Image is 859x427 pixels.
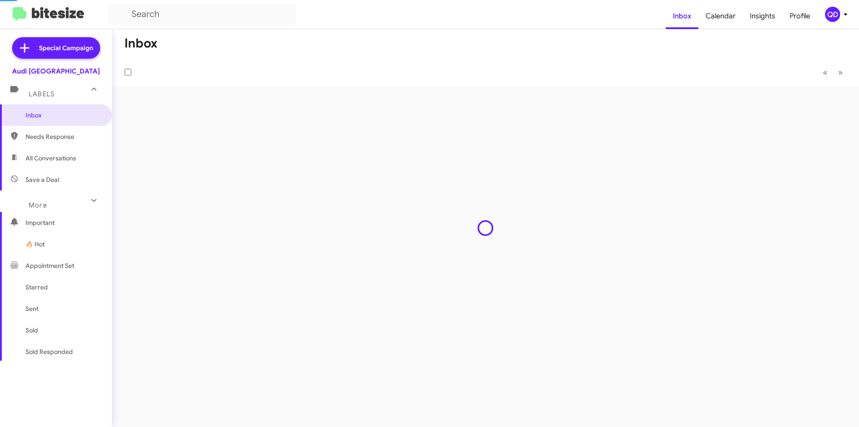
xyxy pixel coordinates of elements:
a: Special Campaign [12,37,100,59]
span: Sent [26,304,38,313]
span: « [823,67,828,78]
h1: Inbox [124,36,157,51]
button: QD [817,7,849,22]
a: Inbox [666,3,698,29]
span: Appointment Set [26,261,74,270]
span: 🔥 Hot [26,240,45,249]
span: Inbox [26,111,102,120]
button: Previous [817,63,833,82]
a: Insights [743,3,782,29]
a: Calendar [698,3,743,29]
span: Sold Responded [26,347,73,356]
span: Needs Response [26,132,102,141]
div: QD [825,7,840,22]
span: Save a Deal [26,175,59,184]
span: More [29,201,47,209]
span: Sold [26,326,38,335]
input: Search [108,4,296,25]
span: » [838,67,843,78]
span: Starred [26,283,48,292]
span: Special Campaign [39,43,93,52]
div: Audi [GEOGRAPHIC_DATA] [12,67,100,76]
span: Labels [29,90,55,98]
a: Profile [782,3,817,29]
span: Important [26,218,102,227]
button: Next [833,63,848,82]
span: All Conversations [26,154,76,163]
nav: Page navigation example [818,63,848,82]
